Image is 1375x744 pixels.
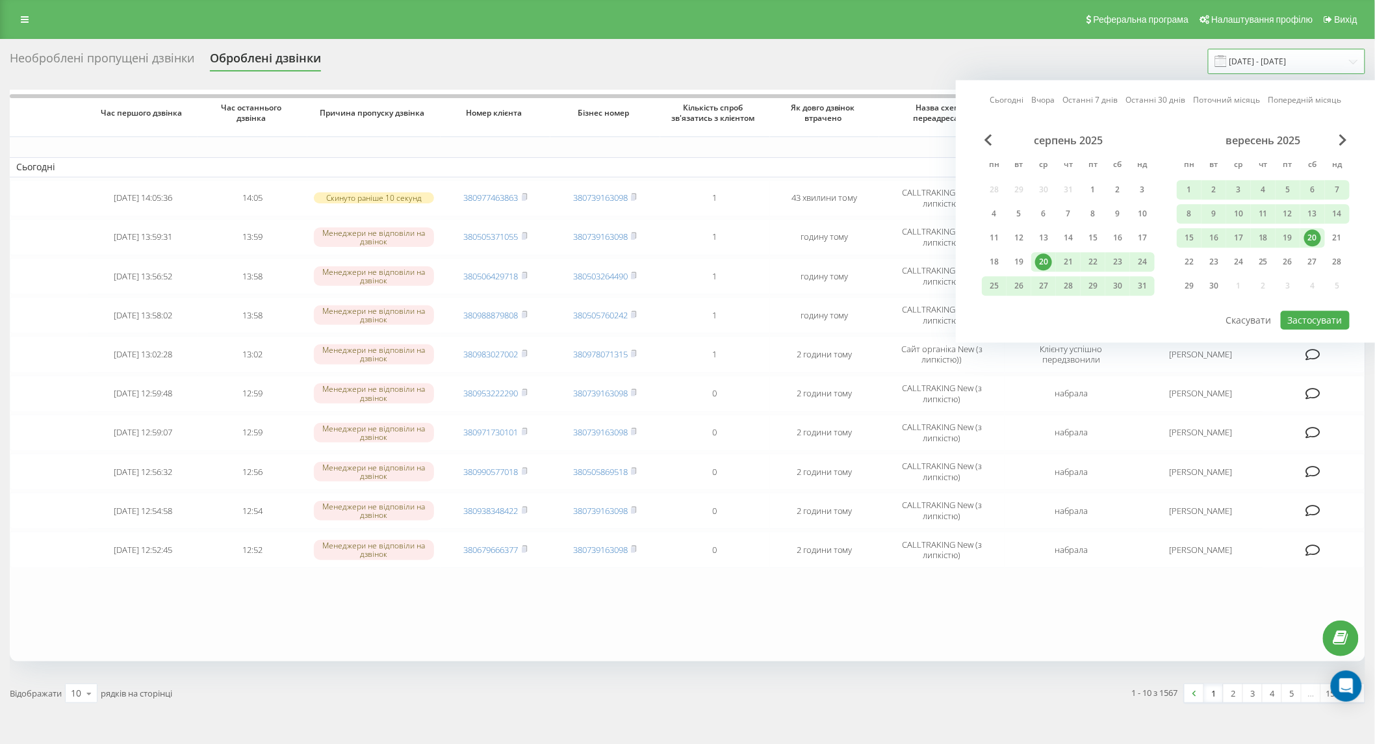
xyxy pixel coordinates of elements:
[314,540,434,559] div: Менеджери не відповіли на дзвінок
[314,305,434,325] div: Менеджери не відповіли на дзвінок
[198,180,307,216] td: 14:05
[1105,252,1130,272] div: сб 23 серп 2025 р.
[198,532,307,568] td: 12:52
[1010,205,1027,222] div: 5
[1181,181,1198,198] div: 1
[1126,94,1186,107] a: Останні 30 днів
[1230,253,1247,270] div: 24
[892,103,993,123] span: Назва схеми переадресації
[573,270,628,282] a: 380503264490
[1255,205,1272,222] div: 11
[1130,252,1155,272] div: нд 24 серп 2025 р.
[1282,684,1302,702] a: 5
[1177,134,1350,147] div: вересень 2025
[1229,156,1248,175] abbr: середа
[1109,181,1126,198] div: 2
[1276,204,1300,224] div: пт 12 вер 2025 р.
[1321,684,1345,702] a: 157
[1056,276,1081,296] div: чт 28 серп 2025 р.
[1205,253,1222,270] div: 23
[1181,277,1198,294] div: 29
[10,687,62,699] span: Відображати
[1035,205,1052,222] div: 6
[1056,204,1081,224] div: чт 7 серп 2025 р.
[1335,14,1357,25] span: Вихід
[770,415,880,451] td: 2 години тому
[1255,229,1272,246] div: 18
[1083,156,1103,175] abbr: п’ятниця
[1202,204,1226,224] div: вт 9 вер 2025 р.
[573,192,628,203] a: 380739163098
[879,297,1005,333] td: CALLTRAKING New (з липкістю)
[770,297,880,333] td: годину тому
[1281,311,1350,329] button: Застосувати
[1226,180,1251,199] div: ср 3 вер 2025 р.
[1109,277,1126,294] div: 30
[1177,228,1202,248] div: пн 15 вер 2025 р.
[1132,686,1178,699] div: 1 - 10 з 1567
[879,180,1005,216] td: CALLTRAKING New (з липкістю)
[1230,181,1247,198] div: 3
[314,266,434,286] div: Менеджери не відповіли на дзвінок
[452,108,539,118] span: Номер клієнта
[984,156,1004,175] abbr: понеділок
[1263,684,1282,702] a: 4
[879,376,1005,412] td: CALLTRAKING New (з липкістю)
[1085,205,1101,222] div: 8
[1226,252,1251,272] div: ср 24 вер 2025 р.
[1138,454,1263,490] td: [PERSON_NAME]
[1304,229,1321,246] div: 20
[660,180,770,216] td: 1
[1085,277,1101,294] div: 29
[1300,252,1325,272] div: сб 27 вер 2025 р.
[1202,252,1226,272] div: вт 23 вер 2025 р.
[879,336,1005,372] td: Сайт органіка New (з липкістю))
[88,219,198,255] td: [DATE] 13:59:31
[879,532,1005,568] td: CALLTRAKING New (з липкістю)
[1085,229,1101,246] div: 15
[1331,671,1362,702] div: Open Intercom Messenger
[984,134,992,146] span: Previous Month
[770,180,880,216] td: 43 хвилини тому
[88,258,198,294] td: [DATE] 13:56:52
[1204,156,1224,175] abbr: вівторок
[1302,684,1321,702] div: …
[982,228,1007,248] div: пн 11 серп 2025 р.
[781,103,868,123] span: Як довго дзвінок втрачено
[1251,180,1276,199] div: чт 4 вер 2025 р.
[1138,493,1263,529] td: [PERSON_NAME]
[1081,180,1105,199] div: пт 1 серп 2025 р.
[1205,277,1222,294] div: 30
[88,376,198,412] td: [DATE] 12:59:48
[198,493,307,529] td: 12:54
[198,258,307,294] td: 13:58
[1055,466,1088,478] span: набрала
[210,51,321,71] div: Оброблені дзвінки
[1007,228,1031,248] div: вт 12 серп 2025 р.
[1035,229,1052,246] div: 13
[1130,228,1155,248] div: нд 17 серп 2025 р.
[1230,229,1247,246] div: 17
[982,204,1007,224] div: пн 4 серп 2025 р.
[1055,505,1088,517] span: набрала
[314,192,434,203] div: Скинуто раніше 10 секунд
[1081,204,1105,224] div: пт 8 серп 2025 р.
[1329,229,1346,246] div: 21
[1105,204,1130,224] div: сб 9 серп 2025 р.
[1007,252,1031,272] div: вт 19 серп 2025 р.
[770,493,880,529] td: 2 години тому
[986,277,1003,294] div: 25
[1138,415,1263,451] td: [PERSON_NAME]
[1031,228,1056,248] div: ср 13 серп 2025 р.
[573,309,628,321] a: 380505760242
[660,532,770,568] td: 0
[1268,94,1342,107] a: Попередній місяць
[1276,180,1300,199] div: пт 5 вер 2025 р.
[879,415,1005,451] td: CALLTRAKING New (з липкістю)
[1211,14,1313,25] span: Налаштування профілю
[1060,205,1077,222] div: 7
[198,415,307,451] td: 12:59
[1007,276,1031,296] div: вт 26 серп 2025 р.
[770,258,880,294] td: годину тому
[464,231,519,242] a: 380505371055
